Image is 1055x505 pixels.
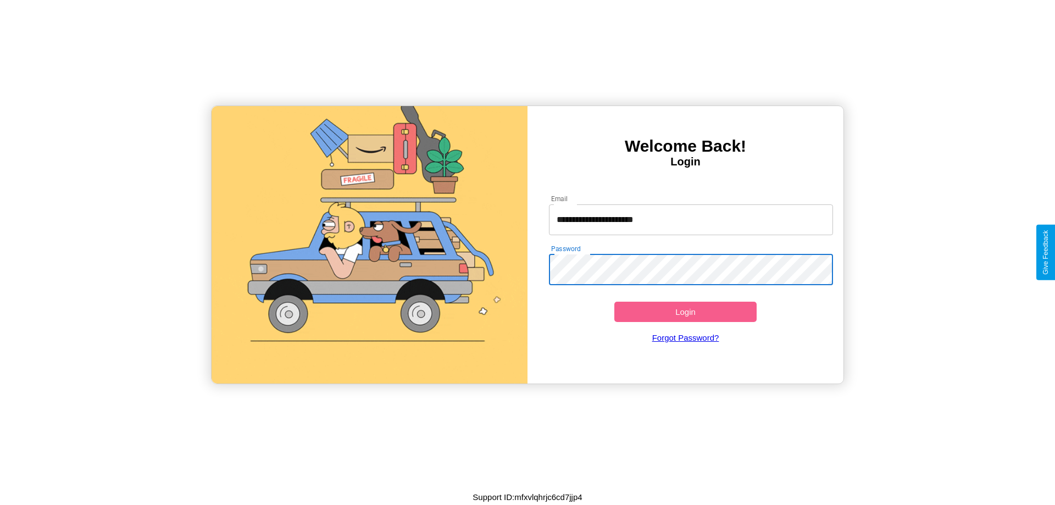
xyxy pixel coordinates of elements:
[1042,230,1050,275] div: Give Feedback
[551,194,568,203] label: Email
[527,156,843,168] h4: Login
[614,302,757,322] button: Login
[551,244,580,253] label: Password
[473,490,582,504] p: Support ID: mfxvlqhrjc6cd7jjp4
[212,106,527,384] img: gif
[527,137,843,156] h3: Welcome Back!
[543,322,828,353] a: Forgot Password?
